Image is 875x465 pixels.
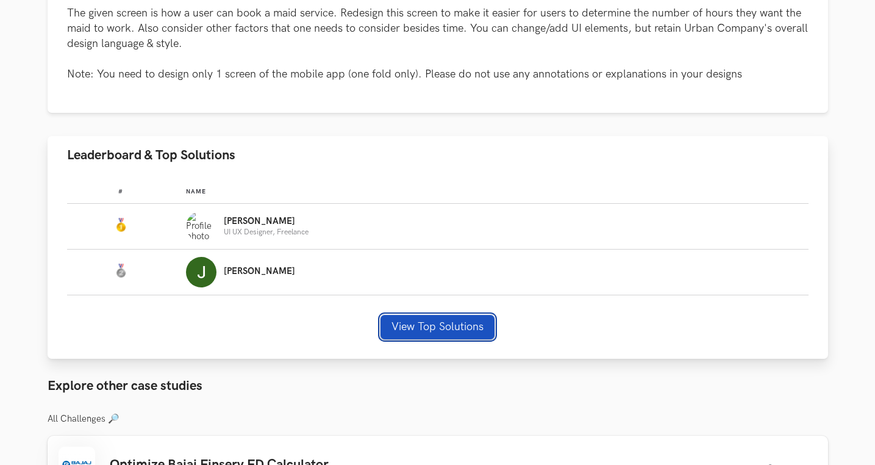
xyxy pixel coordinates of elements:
[224,267,295,276] p: [PERSON_NAME]
[67,147,235,164] span: Leaderboard & Top Solutions
[186,257,216,287] img: Profile photo
[186,188,206,195] span: Name
[380,315,495,339] button: View Top Solutions
[113,218,128,232] img: Gold Medal
[48,175,828,359] div: Leaderboard & Top Solutions
[186,211,216,242] img: Profile photo
[67,178,809,295] table: Leaderboard
[118,188,123,195] span: #
[48,414,828,425] h3: All Challenges 🔎
[48,136,828,175] button: Leaderboard & Top Solutions
[48,378,828,394] h3: Explore other case studies
[224,217,309,226] p: [PERSON_NAME]
[113,264,128,278] img: Silver Medal
[224,228,309,236] p: UI UX Designer, Freelance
